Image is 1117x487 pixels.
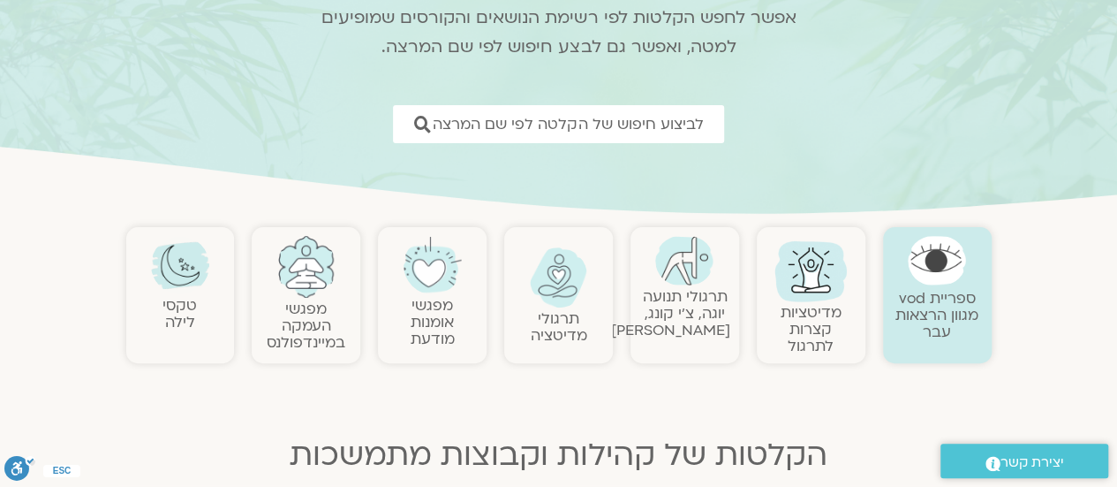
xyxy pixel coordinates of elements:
[298,4,819,62] p: אפשר לחפש הקלטות לפי רשימת הנושאים והקורסים שמופיעים למטה, ואפשר גם לבצע חיפוש לפי שם המרצה.
[611,286,730,340] a: תרגולי תנועהיוגה, צ׳י קונג, [PERSON_NAME]
[940,444,1108,478] a: יצירת קשר
[267,299,345,353] a: מפגשיהעמקה במיינדפולנס
[531,308,587,346] a: תרגולימדיטציה
[895,288,978,342] a: ספריית vodמגוון הרצאות עבר
[781,302,842,356] a: מדיטציות קצרות לתרגול
[162,295,197,332] a: טקסילילה
[393,105,724,143] a: לביצוע חיפוש של הקלטה לפי שם המרצה
[126,438,992,473] h2: הקלטות של קהילות וקבוצות מתמשכות
[1000,451,1064,475] span: יצירת קשר
[433,116,703,133] span: לביצוע חיפוש של הקלטה לפי שם המרצה
[411,295,455,349] a: מפגשיאומנות מודעת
